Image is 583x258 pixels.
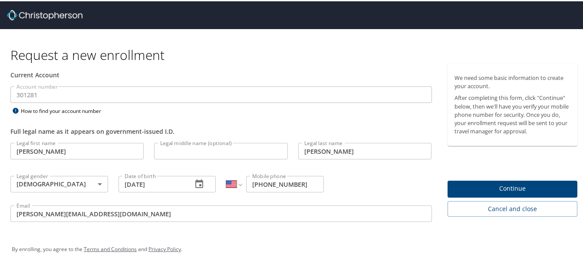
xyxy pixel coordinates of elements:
button: Continue [448,179,578,196]
input: MM/DD/YYYY [119,175,186,191]
p: We need some basic information to create your account. [455,73,571,89]
button: Cancel and close [448,200,578,216]
img: cbt logo [7,9,82,19]
a: Terms and Conditions [84,244,137,251]
p: After completing this form, click "Continue" below, then we'll have you verify your mobile phone ... [455,93,571,134]
div: Current Account [10,69,432,78]
div: How to find your account number [10,104,119,115]
span: Continue [455,182,571,193]
div: Full legal name as it appears on government-issued I.D. [10,126,432,135]
input: Enter phone number [246,175,324,191]
div: [DEMOGRAPHIC_DATA] [10,175,108,191]
a: Privacy Policy [148,244,181,251]
span: Cancel and close [455,202,571,213]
